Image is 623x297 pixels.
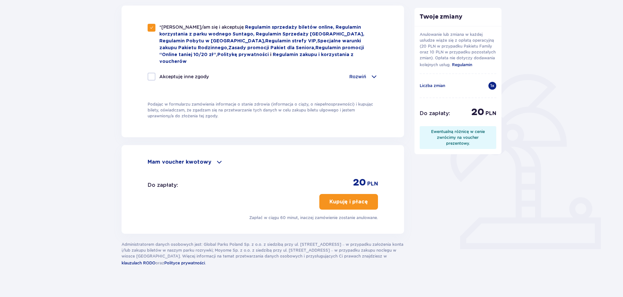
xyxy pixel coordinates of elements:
[353,176,366,189] span: 20
[122,259,155,266] a: klauzulach RODO
[148,101,378,119] p: Podając w formularzu zamówienia informacje o stanie zdrowia (informacja o ciąży, o niepełnosprawn...
[452,61,472,68] a: Regulamin
[159,39,265,43] a: Regulamin Pobytu w [GEOGRAPHIC_DATA],
[217,52,269,57] a: Politykę prywatności
[164,259,205,266] a: Polityce prywatności
[349,73,366,80] p: Rozwiń
[420,83,445,89] p: Liczba zmian
[159,24,378,65] p: , , , ,
[249,215,378,221] p: Zapłać w ciągu 60 minut, inaczej zamówienie zostanie anulowane.
[329,198,368,205] p: Kupuję i płacę
[488,82,496,90] div: 1 x
[228,46,314,50] a: Zasady promocji Pakiet dla Seniora
[414,13,502,21] p: Twoje zmiany
[367,180,378,187] span: PLN
[319,194,378,210] button: Kupuję i płacę
[265,39,316,43] a: Regulamin strefy VIP
[245,25,336,30] a: Regulamin sprzedaży biletów online,
[148,158,211,166] p: Mam voucher kwotowy
[159,73,209,80] p: Akceptuję inne zgody
[420,110,450,117] p: Do zapłaty :
[452,62,472,67] span: Regulamin
[485,110,496,117] span: PLN
[425,129,491,146] div: Ewentualną różnicę w cenie zwrócimy na voucher prezentowy.
[256,32,364,37] a: Regulamin Sprzedaży [GEOGRAPHIC_DATA],
[420,32,497,68] p: Anulowanie lub zmiana w każdej usłudze wiąże się z opłatą operacyjną (20 PLN w przypadku Pakietu ...
[159,24,245,30] span: *[PERSON_NAME]/am się i akceptuję
[471,106,484,118] span: 20
[122,242,404,266] p: Administratorem danych osobowych jest: Global Parks Poland Sp. z o.o. z siedzibą przy ul. [STREET...
[164,260,205,265] span: Polityce prywatności
[270,52,273,57] span: i
[148,182,178,189] p: Do zapłaty :
[122,260,155,265] span: klauzulach RODO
